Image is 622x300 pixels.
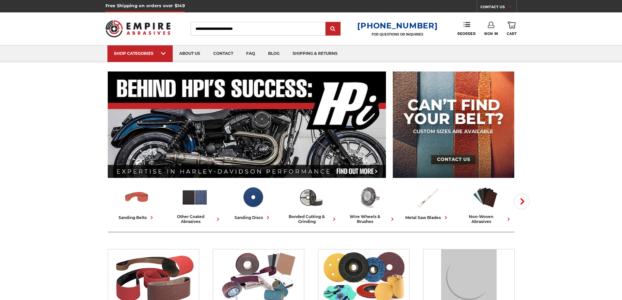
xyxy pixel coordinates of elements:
[181,184,208,211] img: Other Coated Abrasives
[357,32,438,37] p: FOR QUESTIONS OR INQUIRIES
[459,184,512,224] a: non-woven abrasives
[285,214,338,224] div: bonded cutting & grinding
[356,184,383,211] img: Wire Wheels & Brushes
[393,71,514,178] img: promo banner for custom belts.
[343,214,396,224] div: wire wheels & brushes
[240,45,262,62] a: faq
[207,45,240,62] a: contact
[297,184,325,211] img: Bonded Cutting & Grinding
[343,184,396,224] a: wire wheels & brushes
[457,22,475,36] a: Reorder
[173,45,207,62] a: about us
[357,21,438,30] a: [PHONE_NUMBER]
[110,184,163,221] a: sanding belts
[414,184,441,211] img: Metal Saw Blades
[239,184,266,211] img: Sanding Discs
[168,214,221,224] div: other coated abrasives
[480,3,517,12] a: CONTACT US
[472,184,499,211] img: Non-woven Abrasives
[401,184,454,221] a: metal saw blades
[484,32,498,36] span: Sign In
[514,194,530,209] button: Next
[168,184,221,224] a: other coated abrasives
[327,23,340,36] input: Submit
[457,32,475,36] span: Reorder
[227,184,279,221] a: sanding discs
[286,45,344,62] a: shipping & returns
[285,184,338,224] a: bonded cutting & grinding
[105,16,171,41] img: Empire Abrasives
[459,214,512,224] div: non-woven abrasives
[405,214,449,221] div: metal saw blades
[507,32,517,36] span: Cart
[234,214,271,221] div: sanding discs
[119,214,155,221] div: sanding belts
[108,71,386,178] img: Banner for an interview featuring Horsepower Inc who makes Harley performance upgrades featured o...
[262,45,286,62] a: blog
[507,22,517,36] a: Cart
[114,51,166,56] div: SHOP CATEGORIES
[123,184,150,211] img: Sanding Belts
